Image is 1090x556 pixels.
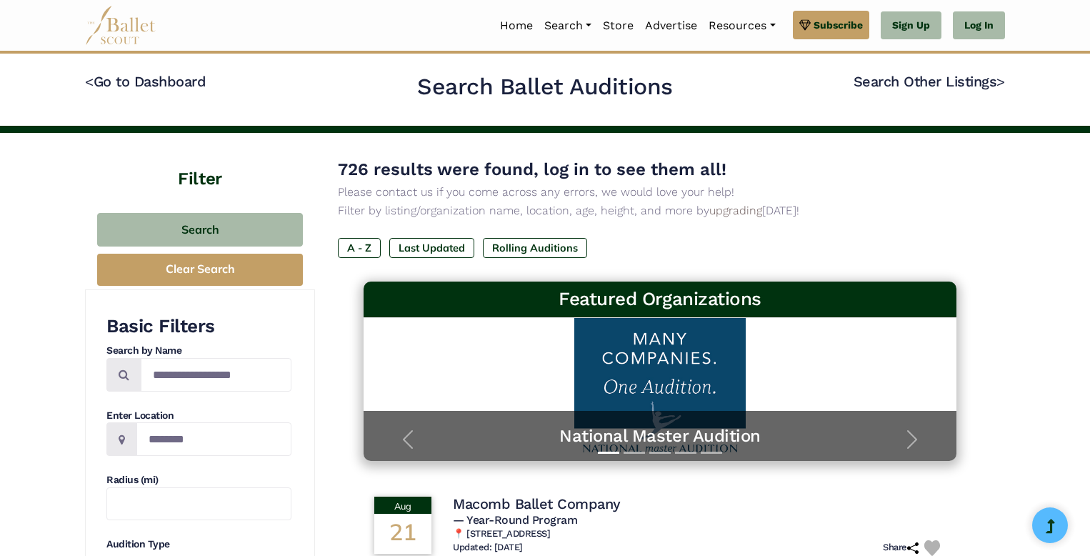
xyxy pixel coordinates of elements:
[97,254,303,286] button: Clear Search
[483,238,587,258] label: Rolling Auditions
[624,445,645,461] button: Slide 2
[597,11,639,41] a: Store
[883,542,919,554] h6: Share
[703,11,781,41] a: Resources
[338,202,982,220] p: Filter by listing/organization name, location, age, height, and more by [DATE]!
[375,287,945,312] h3: Featured Organizations
[649,445,671,461] button: Slide 3
[639,11,703,41] a: Advertise
[378,425,942,447] a: National Master Audition
[106,537,291,552] h4: Audition Type
[814,17,863,33] span: Subscribe
[953,11,1005,40] a: Log In
[494,11,539,41] a: Home
[539,11,597,41] a: Search
[85,73,206,90] a: <Go to Dashboard
[709,204,762,217] a: upgrading
[453,513,577,527] span: — Year-Round Program
[675,445,696,461] button: Slide 4
[136,422,291,456] input: Location
[374,497,431,514] div: Aug
[141,358,291,392] input: Search by names...
[338,159,726,179] span: 726 results were found, log in to see them all!
[374,514,431,554] div: 21
[338,183,982,202] p: Please contact us if you come across any errors, we would love your help!
[389,238,474,258] label: Last Updated
[85,72,94,90] code: <
[854,73,1005,90] a: Search Other Listings>
[701,445,722,461] button: Slide 5
[453,542,523,554] h6: Updated: [DATE]
[881,11,941,40] a: Sign Up
[106,473,291,487] h4: Radius (mi)
[598,445,619,461] button: Slide 1
[417,72,673,102] h2: Search Ballet Auditions
[106,314,291,339] h3: Basic Filters
[799,17,811,33] img: gem.svg
[106,344,291,358] h4: Search by Name
[453,495,621,513] h4: Macomb Ballet Company
[85,133,315,192] h4: Filter
[338,238,381,258] label: A - Z
[453,528,946,540] h6: 📍 [STREET_ADDRESS]
[996,72,1005,90] code: >
[106,409,291,423] h4: Enter Location
[793,11,869,39] a: Subscribe
[97,213,303,247] button: Search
